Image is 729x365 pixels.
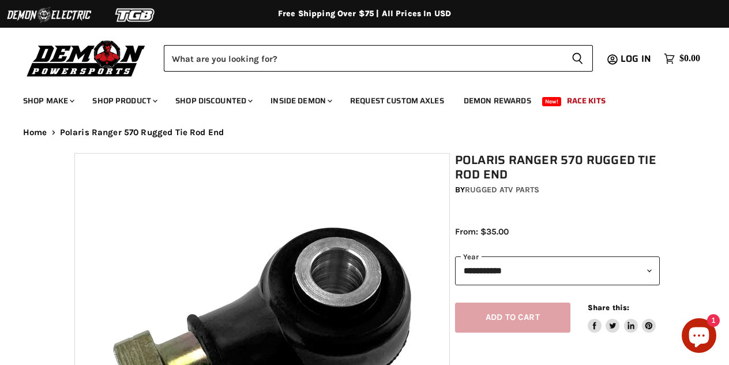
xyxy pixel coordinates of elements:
a: Inside Demon [262,89,339,113]
span: New! [542,97,562,106]
a: $0.00 [658,50,706,67]
aside: Share this: [588,303,656,333]
a: Shop Make [14,89,81,113]
inbox-online-store-chat: Shopify online store chat [678,318,720,356]
span: Share this: [588,303,629,312]
a: Race Kits [558,89,614,113]
a: Home [23,128,47,137]
a: Demon Rewards [455,89,540,113]
a: Shop Product [84,89,164,113]
img: TGB Logo 2 [92,4,179,26]
span: Polaris Ranger 570 Rugged Tie Rod End [60,128,224,137]
form: Product [164,45,593,72]
img: Demon Electric Logo 2 [6,4,92,26]
input: Search [164,45,562,72]
ul: Main menu [14,84,697,113]
a: Request Custom Axles [341,89,453,113]
span: From: $35.00 [455,226,509,237]
button: Search [562,45,593,72]
a: Rugged ATV Parts [465,185,539,195]
select: year [455,256,660,285]
div: by [455,184,660,196]
h1: Polaris Ranger 570 Rugged Tie Rod End [455,153,660,182]
img: Demon Powersports [23,38,149,79]
a: Log in [615,54,658,64]
a: Shop Discounted [167,89,260,113]
span: $0.00 [679,53,700,64]
span: Log in [621,51,651,66]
